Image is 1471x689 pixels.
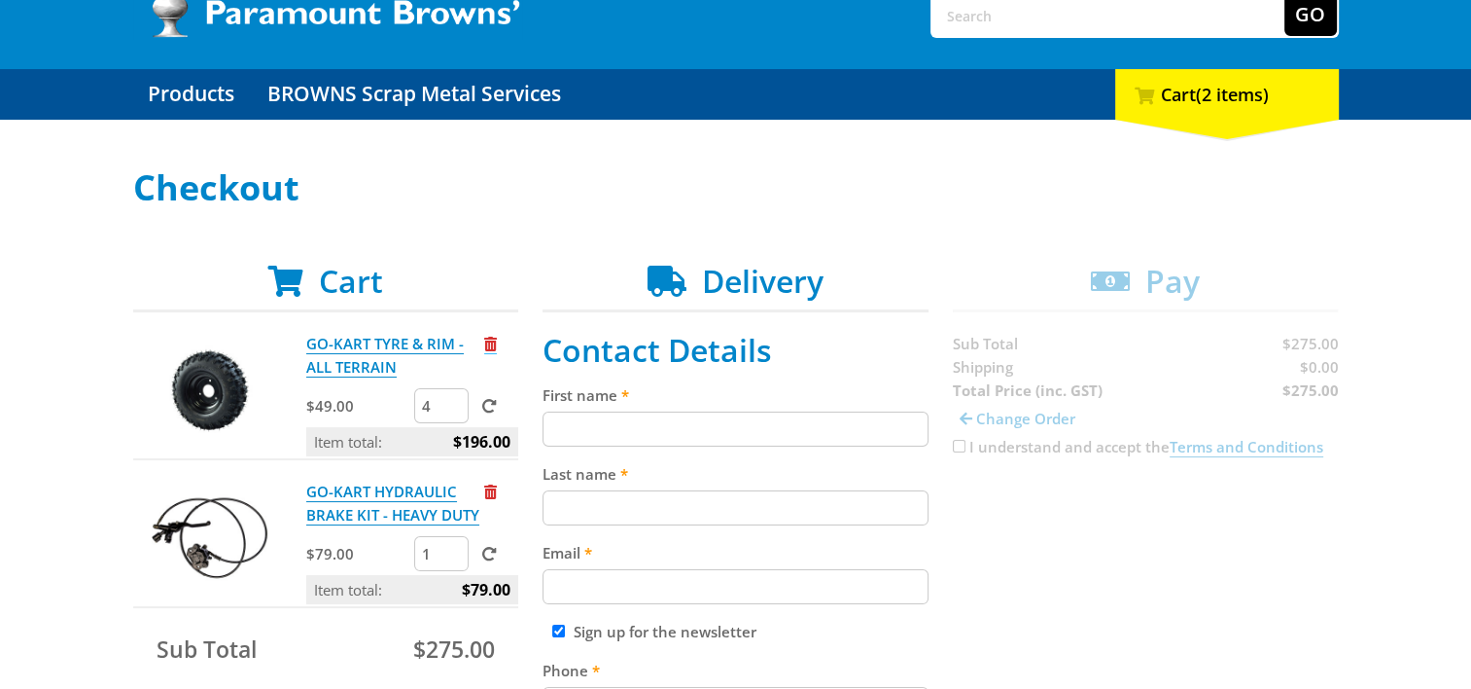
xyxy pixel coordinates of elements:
a: GO-KART TYRE & RIM - ALL TERRAIN [306,334,464,378]
span: $196.00 [453,427,510,456]
span: Sub Total [157,634,257,665]
a: Go to the BROWNS Scrap Metal Services page [253,69,576,120]
span: $79.00 [462,575,510,604]
span: (2 items) [1196,83,1269,106]
a: Go to the Products page [133,69,249,120]
span: $275.00 [413,634,495,665]
img: GO-KART HYDRAULIC BRAKE KIT - HEAVY DUTY [152,480,268,597]
label: Phone [543,659,928,682]
span: Delivery [702,260,823,302]
input: Please enter your last name. [543,490,928,526]
img: GO-KART TYRE & RIM - ALL TERRAIN [152,332,268,449]
span: Cart [319,260,383,302]
a: Remove from cart [484,334,497,354]
p: $49.00 [306,394,410,417]
label: First name [543,383,928,407]
input: Please enter your email address. [543,569,928,604]
p: Item total: [306,427,518,456]
input: Please enter your first name. [543,412,928,447]
label: Email [543,541,928,564]
p: Item total: [306,575,518,604]
div: Cart [1115,69,1339,120]
a: GO-KART HYDRAULIC BRAKE KIT - HEAVY DUTY [306,482,479,526]
label: Last name [543,462,928,486]
a: Remove from cart [484,482,497,501]
h2: Contact Details [543,332,928,369]
p: $79.00 [306,542,410,565]
label: Sign up for the newsletter [574,622,756,641]
h1: Checkout [133,168,1339,207]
